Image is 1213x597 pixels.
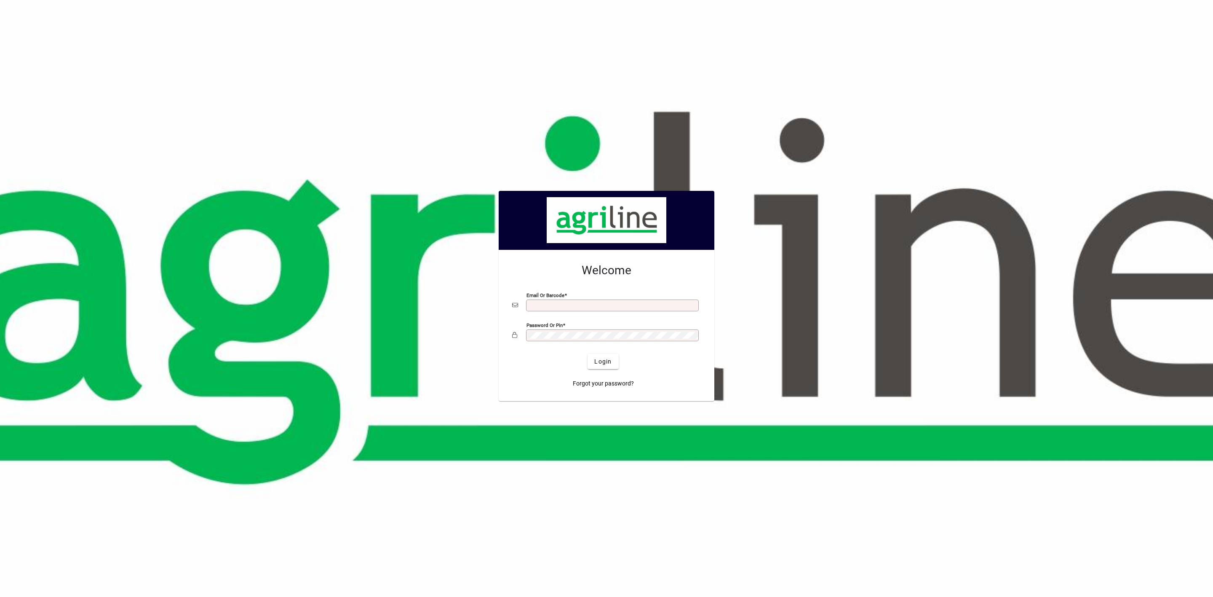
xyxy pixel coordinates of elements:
[569,376,637,391] a: Forgot your password?
[512,263,701,278] h2: Welcome
[526,292,564,298] mat-label: Email or Barcode
[594,357,612,366] span: Login
[588,354,618,369] button: Login
[573,379,634,388] span: Forgot your password?
[526,322,563,328] mat-label: Password or Pin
